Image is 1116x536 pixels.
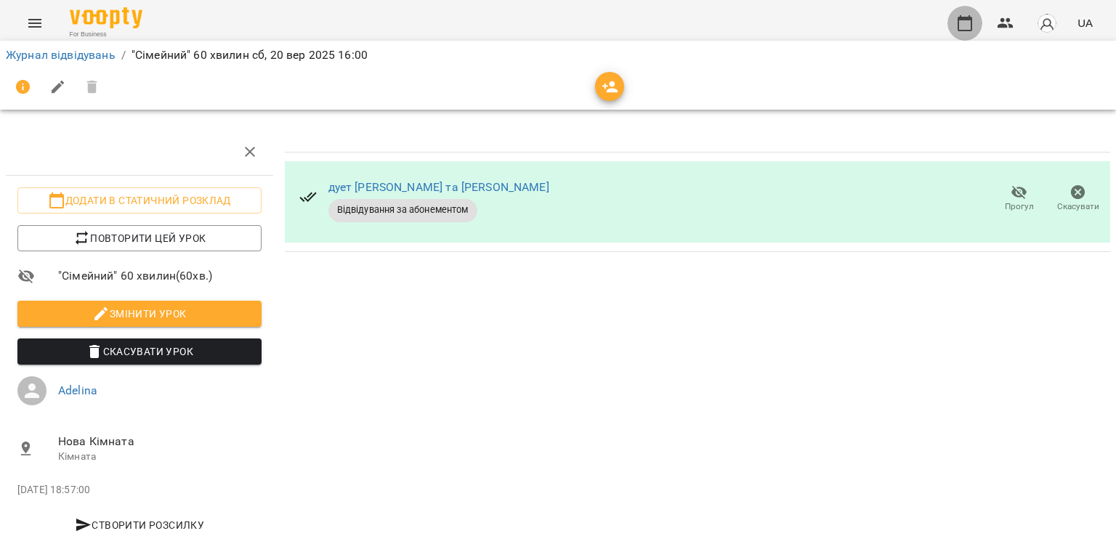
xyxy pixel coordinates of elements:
li: / [121,46,126,64]
span: Скасувати [1057,200,1099,213]
p: [DATE] 18:57:00 [17,483,262,498]
img: avatar_s.png [1037,13,1057,33]
button: Скасувати Урок [17,338,262,365]
p: Кімната [58,450,262,464]
img: Voopty Logo [70,7,142,28]
span: UA [1077,15,1093,31]
span: Відвідування за абонементом [328,203,477,216]
button: Повторити цей урок [17,225,262,251]
p: "Сімейний" 60 хвилин сб, 20 вер 2025 16:00 [132,46,368,64]
button: Змінити урок [17,301,262,327]
span: Скасувати Урок [29,343,250,360]
button: Додати в статичний розклад [17,187,262,214]
span: Прогул [1005,200,1034,213]
span: Створити розсилку [23,516,256,534]
span: "Сімейний" 60 хвилин ( 60 хв. ) [58,267,262,285]
button: Прогул [990,179,1048,219]
button: Menu [17,6,52,41]
span: Змінити урок [29,305,250,322]
button: Скасувати [1048,179,1107,219]
span: For Business [70,30,142,39]
nav: breadcrumb [6,46,1110,64]
span: Повторити цей урок [29,230,250,247]
a: Adelina [58,383,97,397]
a: дует [PERSON_NAME] та [PERSON_NAME] [328,180,549,194]
button: UA [1072,9,1099,36]
span: Додати в статичний розклад [29,192,250,209]
span: Нова Кімната [58,433,262,450]
a: Журнал відвідувань [6,48,116,62]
